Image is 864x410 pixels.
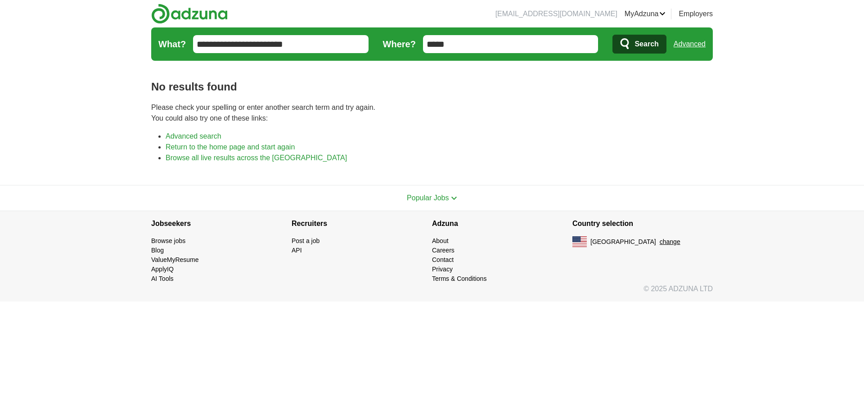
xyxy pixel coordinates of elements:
button: Search [612,35,666,54]
label: What? [158,37,186,51]
a: About [432,237,449,244]
p: Please check your spelling or enter another search term and try again. You could also try one of ... [151,102,713,124]
span: [GEOGRAPHIC_DATA] [590,237,656,247]
h4: Country selection [572,211,713,236]
a: Privacy [432,266,453,273]
span: Popular Jobs [407,194,449,202]
a: Post a job [292,237,319,244]
a: Browse jobs [151,237,185,244]
a: Return to the home page and start again [166,143,295,151]
a: Advanced search [166,132,221,140]
a: Advanced [674,35,706,53]
a: ValueMyResume [151,256,199,263]
a: API [292,247,302,254]
button: change [660,237,680,247]
a: Terms & Conditions [432,275,486,282]
a: MyAdzuna [625,9,666,19]
a: Contact [432,256,454,263]
div: © 2025 ADZUNA LTD [144,284,720,302]
a: Careers [432,247,454,254]
a: Browse all live results across the [GEOGRAPHIC_DATA] [166,154,347,162]
span: Search [634,35,658,53]
a: AI Tools [151,275,174,282]
img: toggle icon [451,196,457,200]
img: US flag [572,236,587,247]
h1: No results found [151,79,713,95]
label: Where? [383,37,416,51]
a: Blog [151,247,164,254]
a: Employers [679,9,713,19]
img: Adzuna logo [151,4,228,24]
a: ApplyIQ [151,266,174,273]
li: [EMAIL_ADDRESS][DOMAIN_NAME] [495,9,617,19]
